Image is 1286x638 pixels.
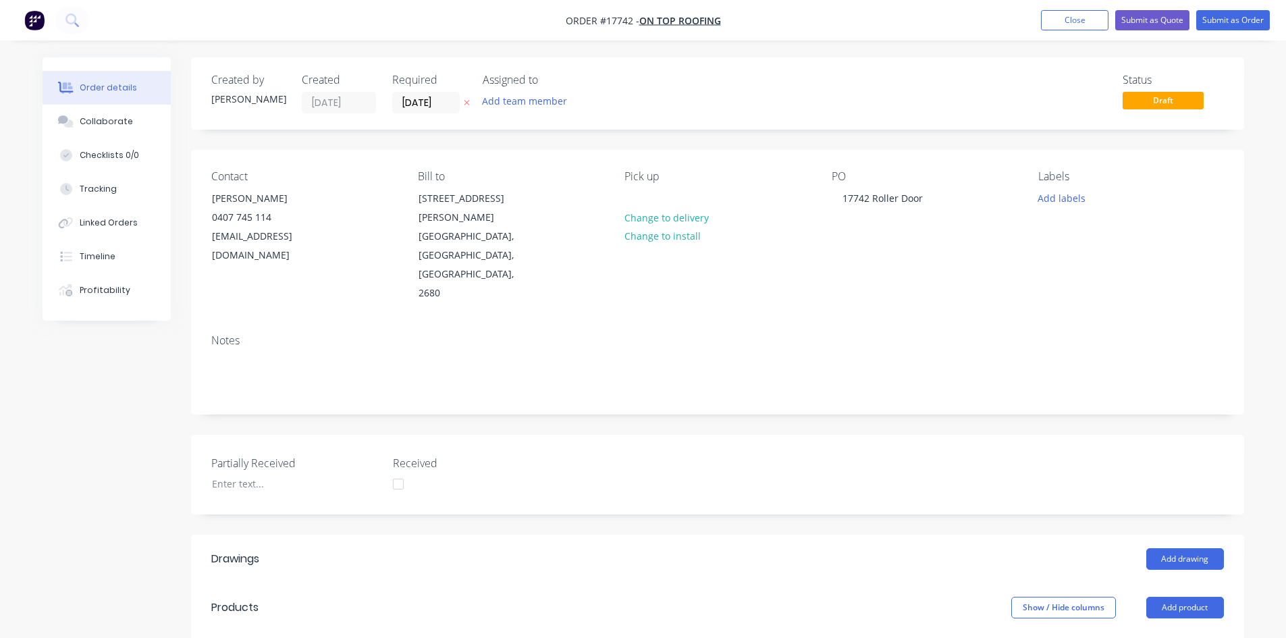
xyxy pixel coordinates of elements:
[392,74,466,86] div: Required
[1031,188,1093,207] button: Add labels
[1196,10,1270,30] button: Submit as Order
[639,14,721,27] a: On Top Roofing
[483,74,618,86] div: Assigned to
[43,105,171,138] button: Collaborate
[212,208,324,227] div: 0407 745 114
[832,188,934,208] div: 17742 Roller Door
[43,240,171,273] button: Timeline
[211,334,1224,347] div: Notes
[1038,170,1223,183] div: Labels
[200,188,336,265] div: [PERSON_NAME]0407 745 114[EMAIL_ADDRESS][DOMAIN_NAME]
[24,10,45,30] img: Factory
[566,14,639,27] span: Order #17742 -
[419,227,531,302] div: [GEOGRAPHIC_DATA], [GEOGRAPHIC_DATA], [GEOGRAPHIC_DATA], 2680
[80,183,117,195] div: Tracking
[211,551,259,567] div: Drawings
[43,273,171,307] button: Profitability
[80,217,138,229] div: Linked Orders
[212,227,324,265] div: [EMAIL_ADDRESS][DOMAIN_NAME]
[211,455,380,471] label: Partially Received
[212,189,324,208] div: [PERSON_NAME]
[80,149,139,161] div: Checklists 0/0
[43,206,171,240] button: Linked Orders
[80,250,115,263] div: Timeline
[407,188,542,303] div: [STREET_ADDRESS][PERSON_NAME][GEOGRAPHIC_DATA], [GEOGRAPHIC_DATA], [GEOGRAPHIC_DATA], 2680
[80,82,137,94] div: Order details
[43,172,171,206] button: Tracking
[475,92,574,110] button: Add team member
[1146,548,1224,570] button: Add drawing
[1123,74,1224,86] div: Status
[80,284,130,296] div: Profitability
[43,71,171,105] button: Order details
[617,227,707,245] button: Change to install
[211,74,286,86] div: Created by
[393,455,562,471] label: Received
[617,208,716,226] button: Change to delivery
[418,170,603,183] div: Bill to
[1115,10,1189,30] button: Submit as Quote
[211,92,286,106] div: [PERSON_NAME]
[211,170,396,183] div: Contact
[1011,597,1116,618] button: Show / Hide columns
[1146,597,1224,618] button: Add product
[624,170,809,183] div: Pick up
[832,170,1017,183] div: PO
[80,115,133,128] div: Collaborate
[302,74,376,86] div: Created
[1123,92,1204,109] span: Draft
[1041,10,1108,30] button: Close
[483,92,574,110] button: Add team member
[43,138,171,172] button: Checklists 0/0
[211,600,259,616] div: Products
[419,189,531,227] div: [STREET_ADDRESS][PERSON_NAME]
